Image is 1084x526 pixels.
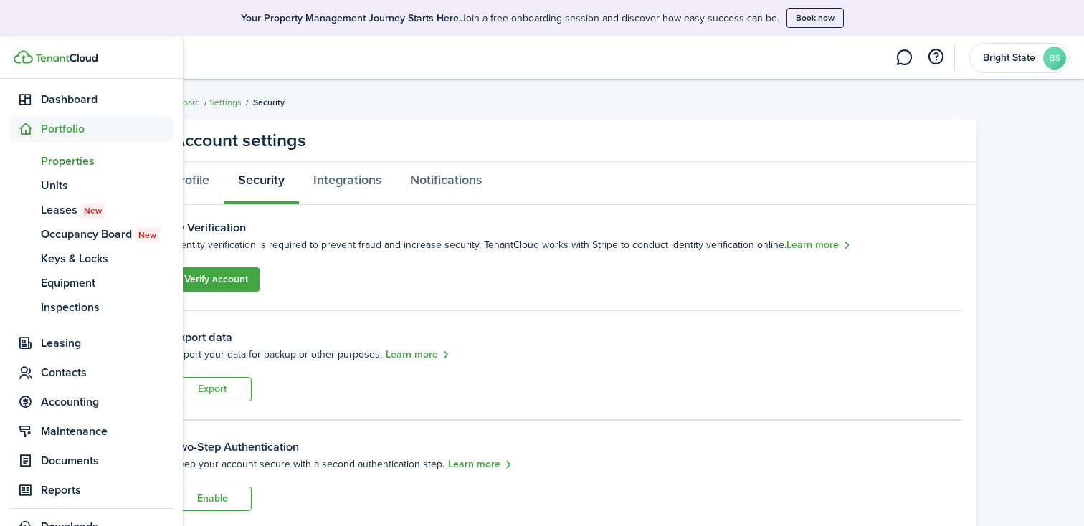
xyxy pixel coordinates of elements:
span: Identity verification is required to prevent fraud and increase security. TenantCloud works with ... [173,237,786,252]
span: Leasing [41,335,173,352]
button: Book now [786,8,844,28]
span: Properties [41,153,173,170]
span: New [84,204,102,217]
span: Portfolio [41,120,173,138]
a: Equipment [9,271,173,295]
h3: ID Verification [173,219,246,237]
a: Units [9,173,173,198]
avatar-text: BS [1043,47,1066,70]
span: Units [41,177,173,194]
p: Keep your account secure with a second authentication step. [173,456,444,472]
span: Reports [41,482,173,499]
span: Security [253,96,285,109]
span: New [138,229,156,242]
span: Equipment [41,274,173,292]
b: Your Property Management Journey Starts Here. [241,11,461,26]
a: LeasesNew [9,198,173,222]
a: Keys & Locks [9,247,173,271]
h3: Two-Step Authentication [173,439,299,456]
span: Bright State [980,53,1037,63]
span: Documents [41,452,173,469]
span: Contacts [41,364,173,381]
span: Dashboard [41,91,173,108]
a: Messaging [890,39,918,76]
button: Export [173,377,252,401]
img: TenantCloud [14,50,33,64]
h3: Export data [173,329,961,347]
a: Occupancy BoardNew [9,222,173,247]
a: Integrations [299,162,396,205]
a: Settings [209,96,242,109]
a: Learn more [386,347,450,363]
a: Learn more [448,456,513,473]
button: Open resource center [923,45,948,70]
a: Verify account [173,267,260,292]
p: Join a free onboarding session and discover how easy success can be. [241,11,779,26]
span: Inspections [41,299,173,316]
img: TenantCloud [35,54,98,62]
span: Occupancy Board [41,226,173,243]
p: Export your data for backup or other purposes. [173,347,382,362]
button: Enable [173,487,252,511]
a: Notifications [396,162,496,205]
span: Leases [41,201,173,219]
span: Maintenance [41,423,173,440]
a: Reports [9,477,173,503]
a: Learn more [786,237,851,254]
panel-main-title: Account settings [173,127,306,154]
span: Accounting [41,393,173,411]
a: Profile [158,162,224,205]
a: Inspections [9,295,173,320]
span: Keys & Locks [41,250,173,267]
a: Properties [9,149,173,173]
